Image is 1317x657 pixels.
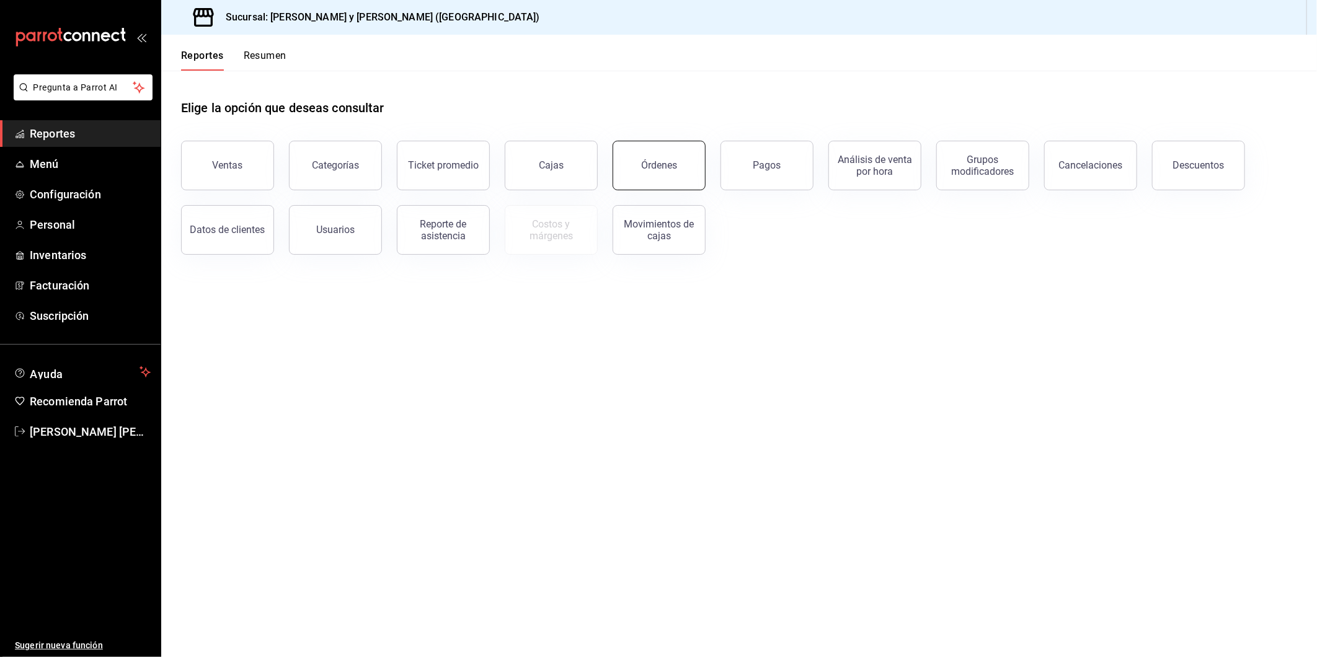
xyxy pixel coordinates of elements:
button: Pregunta a Parrot AI [14,74,153,100]
div: Datos de clientes [190,224,265,236]
span: [PERSON_NAME] [PERSON_NAME] [30,423,151,440]
button: Cancelaciones [1044,141,1137,190]
span: Personal [30,216,151,233]
span: Menú [30,156,151,172]
div: Análisis de venta por hora [836,154,913,177]
h1: Elige la opción que deseas consultar [181,99,384,117]
button: Resumen [244,50,286,71]
div: Costos y márgenes [513,218,590,242]
button: Categorías [289,141,382,190]
div: Cajas [539,159,564,171]
div: Reporte de asistencia [405,218,482,242]
div: Ventas [213,159,243,171]
button: Órdenes [613,141,706,190]
span: Configuración [30,186,151,203]
div: Grupos modificadores [944,154,1021,177]
span: Reportes [30,125,151,142]
span: Ayuda [30,364,135,379]
button: Cajas [505,141,598,190]
span: Pregunta a Parrot AI [33,81,133,94]
button: Contrata inventarios para ver este reporte [505,205,598,255]
button: Análisis de venta por hora [828,141,921,190]
span: Inventarios [30,247,151,263]
a: Pregunta a Parrot AI [9,90,153,103]
span: Recomienda Parrot [30,393,151,410]
button: Ticket promedio [397,141,490,190]
h3: Sucursal: [PERSON_NAME] y [PERSON_NAME] ([GEOGRAPHIC_DATA]) [216,10,540,25]
span: Sugerir nueva función [15,639,151,652]
div: Movimientos de cajas [621,218,698,242]
button: Pagos [721,141,814,190]
div: Órdenes [641,159,677,171]
div: Cancelaciones [1059,159,1123,171]
button: Datos de clientes [181,205,274,255]
button: open_drawer_menu [136,32,146,42]
div: Descuentos [1173,159,1225,171]
div: Usuarios [316,224,355,236]
div: Pagos [753,159,781,171]
span: Suscripción [30,307,151,324]
button: Movimientos de cajas [613,205,706,255]
div: navigation tabs [181,50,286,71]
button: Descuentos [1152,141,1245,190]
div: Categorías [312,159,359,171]
button: Grupos modificadores [936,141,1029,190]
div: Ticket promedio [408,159,479,171]
button: Ventas [181,141,274,190]
span: Facturación [30,277,151,294]
button: Reporte de asistencia [397,205,490,255]
button: Usuarios [289,205,382,255]
button: Reportes [181,50,224,71]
